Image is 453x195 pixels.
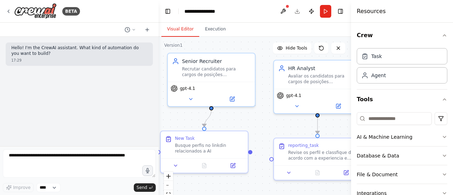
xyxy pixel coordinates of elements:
[167,53,256,107] div: Senior RecruiterRecrutar candidatos para cargos de posições relacionadas a AI em tecnologias some...
[175,136,195,141] div: New Task
[336,6,345,16] button: Hide right sidebar
[161,22,199,37] button: Visual Editor
[11,45,147,56] p: Hello! I'm the CrewAI assistant. What kind of automation do you want to build?
[357,165,447,184] button: File & Document
[137,185,147,190] span: Send
[160,131,248,173] div: New TaskBusque perfis no linkdin relacionados a AI
[357,25,447,45] button: Crew
[303,168,333,177] button: No output available
[13,185,30,190] span: Improve
[182,58,251,65] div: Senior Recruiter
[142,25,153,34] button: Start a new chat
[3,183,34,192] button: Improve
[180,86,195,91] span: gpt-4.1
[286,93,301,98] span: gpt-4.1
[212,95,252,103] button: Open in side panel
[371,72,386,79] div: Agent
[273,138,362,180] div: reporting_taskRevise os perfil e classfique de acordo com a experiencia e senioridade dos cadidados.
[184,8,227,15] nav: breadcrumb
[164,181,173,190] button: zoom out
[286,45,307,51] span: Hide Tools
[334,168,358,177] button: Open in side panel
[357,128,447,146] button: AI & Machine Learning
[11,58,147,63] div: 17:29
[175,143,243,154] div: Busque perfis no linkdin relacionados a AI
[273,42,311,54] button: Hide Tools
[273,60,362,114] div: HR AnalystAvaliar os candidatos para cargos de posições relacionadas a AI em tecnologia que o Sen...
[189,161,219,170] button: No output available
[14,3,57,19] img: Logo
[288,150,357,161] div: Revise os perfil e classfique de acordo com a experiencia e senioridade dos cadidados.
[357,45,447,89] div: Crew
[182,66,251,78] div: Recrutar candidatos para cargos de posições relacionadas a AI em tecnologias somente no [GEOGRAPH...
[164,42,183,48] div: Version 1
[357,90,447,109] button: Tools
[163,6,173,16] button: Hide left sidebar
[371,53,382,60] div: Task
[288,73,357,85] div: Avaliar os candidatos para cargos de posições relacionadas a AI em tecnologia que o Senior Recrui...
[164,172,173,181] button: zoom in
[220,161,245,170] button: Open in side panel
[288,143,319,148] div: reporting_task
[62,7,80,16] div: BETA
[122,25,139,34] button: Switch to previous chat
[314,117,321,134] g: Edge from 5633cd18-08b5-413c-ac26-fc4b518058c9 to 8cb795a8-21e9-4025-9939-b61ffa69d901
[201,110,215,127] g: Edge from 721a2f4e-5f94-443f-a669-5e0694458ae4 to 780f9327-df46-4b08-9517-c27f3ea25385
[142,165,153,176] button: Click to speak your automation idea
[318,102,358,110] button: Open in side panel
[288,65,357,72] div: HR Analyst
[199,22,231,37] button: Execution
[357,147,447,165] button: Database & Data
[134,183,156,192] button: Send
[357,7,386,16] h4: Resources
